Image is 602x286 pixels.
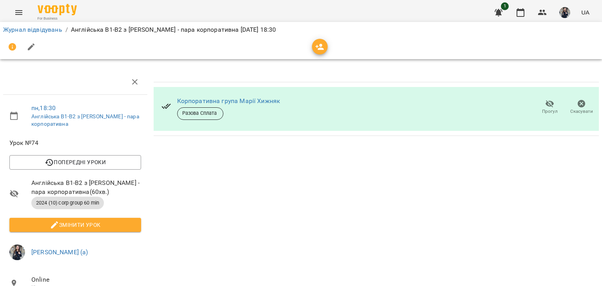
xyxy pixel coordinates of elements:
li: / [65,25,68,34]
a: Журнал відвідувань [3,26,62,33]
button: Попередні уроки [9,155,141,169]
img: 5dc71f453aaa25dcd3a6e3e648fe382a.JPG [559,7,570,18]
a: Англійська В1-В2 з [PERSON_NAME] - пара корпоративна [31,113,139,127]
span: For Business [38,16,77,21]
button: Скасувати [566,96,597,118]
span: Змінити урок [16,220,135,230]
button: Прогул [534,96,566,118]
span: Скасувати [570,108,593,115]
button: UA [578,5,593,20]
button: Змінити урок [9,218,141,232]
span: 1 [501,2,509,10]
a: [PERSON_NAME] (а) [31,248,88,256]
img: 5dc71f453aaa25dcd3a6e3e648fe382a.JPG [9,244,25,260]
span: Online [31,275,141,284]
span: UA [581,8,589,16]
img: Voopty Logo [38,4,77,15]
span: Англійська В1-В2 з [PERSON_NAME] - пара корпоративна ( 60 хв. ) [31,178,141,197]
p: Англійська В1-В2 з [PERSON_NAME] - пара корпоративна [DATE] 18:30 [71,25,276,34]
a: Корпоративна група Марії Хижняк [177,97,280,105]
a: пн , 18:30 [31,104,56,112]
span: Прогул [542,108,558,115]
span: 2024 (10) corp group 60 min [31,199,104,206]
span: Разова Сплата [178,110,223,117]
nav: breadcrumb [3,25,599,34]
button: Menu [9,3,28,22]
span: Попередні уроки [16,157,135,167]
span: Урок №74 [9,138,141,148]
